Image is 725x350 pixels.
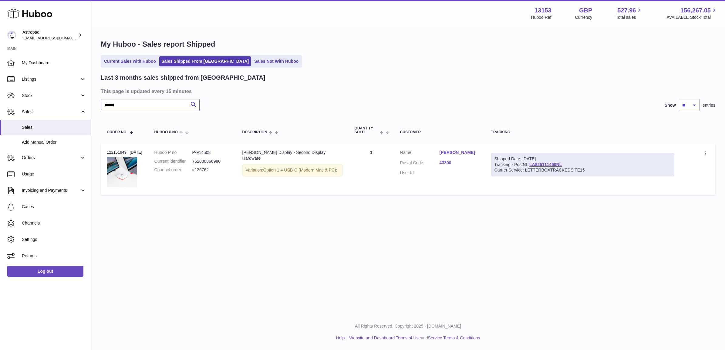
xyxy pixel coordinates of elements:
div: Astropad [22,29,77,41]
span: Sales [22,109,80,115]
img: internalAdmin-13153@internal.huboo.com [7,31,16,40]
div: Shipped Date: [DATE] [494,156,671,162]
a: Service Terms & Conditions [428,335,480,340]
span: Sales [22,125,86,130]
dt: Postal Code [400,160,440,167]
span: Cases [22,204,86,210]
span: Option 1 = USB-C (Modern Mac & PC); [263,168,337,172]
strong: GBP [579,6,592,15]
a: Sales Shipped From [GEOGRAPHIC_DATA] [159,56,251,66]
span: Total sales [616,15,643,20]
strong: 13153 [534,6,551,15]
div: Tracking [491,130,675,134]
a: [PERSON_NAME] [440,150,479,155]
span: Quantity Sold [355,126,379,134]
div: Currency [575,15,592,20]
span: Description [242,130,267,134]
a: Website and Dashboard Terms of Use [349,335,421,340]
div: Carrier Service: LETTERBOXTRACKEDSITE15 [494,167,671,173]
dt: Current identifier [154,158,192,164]
dt: Name [400,150,440,157]
a: Sales Not With Huboo [252,56,301,66]
span: 527.96 [617,6,636,15]
h2: Last 3 months sales shipped from [GEOGRAPHIC_DATA] [101,74,265,82]
span: Add Manual Order [22,139,86,145]
label: Show [665,102,676,108]
span: Channels [22,220,86,226]
div: Customer [400,130,479,134]
div: Huboo Ref [531,15,551,20]
span: Order No [107,130,126,134]
span: AVAILABLE Stock Total [666,15,718,20]
a: Help [336,335,345,340]
a: 156,267.05 AVAILABLE Stock Total [666,6,718,20]
dt: Channel order [154,167,192,173]
h1: My Huboo - Sales report Shipped [101,39,715,49]
p: All Rights Reserved. Copyright 2025 - [DOMAIN_NAME] [96,323,720,329]
span: Huboo P no [154,130,178,134]
span: [EMAIL_ADDRESS][DOMAIN_NAME] [22,35,89,40]
a: Current Sales with Huboo [102,56,158,66]
dd: 752830866980 [192,158,230,164]
td: 1 [349,144,394,195]
div: [PERSON_NAME] Display - Second Display Hardware [242,150,342,161]
span: Usage [22,171,86,177]
span: Returns [22,253,86,259]
span: Orders [22,155,80,161]
dd: P-914508 [192,150,230,155]
a: 43300 [440,160,479,166]
h3: This page is updated every 15 minutes [101,88,714,95]
a: LA825111450NL [529,162,562,167]
div: Variation: [242,164,342,176]
li: and [347,335,480,341]
span: Invoicing and Payments [22,188,80,193]
span: 156,267.05 [680,6,711,15]
span: My Dashboard [22,60,86,66]
img: MattRonge_r2_MSP20255.jpg [107,157,137,187]
span: Listings [22,76,80,82]
div: 122151849 | [DATE] [107,150,142,155]
div: Tracking - PostNL: [491,153,675,177]
span: entries [703,102,715,108]
span: Settings [22,237,86,242]
dt: User Id [400,170,440,176]
dd: #136762 [192,167,230,173]
span: Stock [22,93,80,98]
dt: Huboo P no [154,150,192,155]
a: 527.96 Total sales [616,6,643,20]
a: Log out [7,266,83,277]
